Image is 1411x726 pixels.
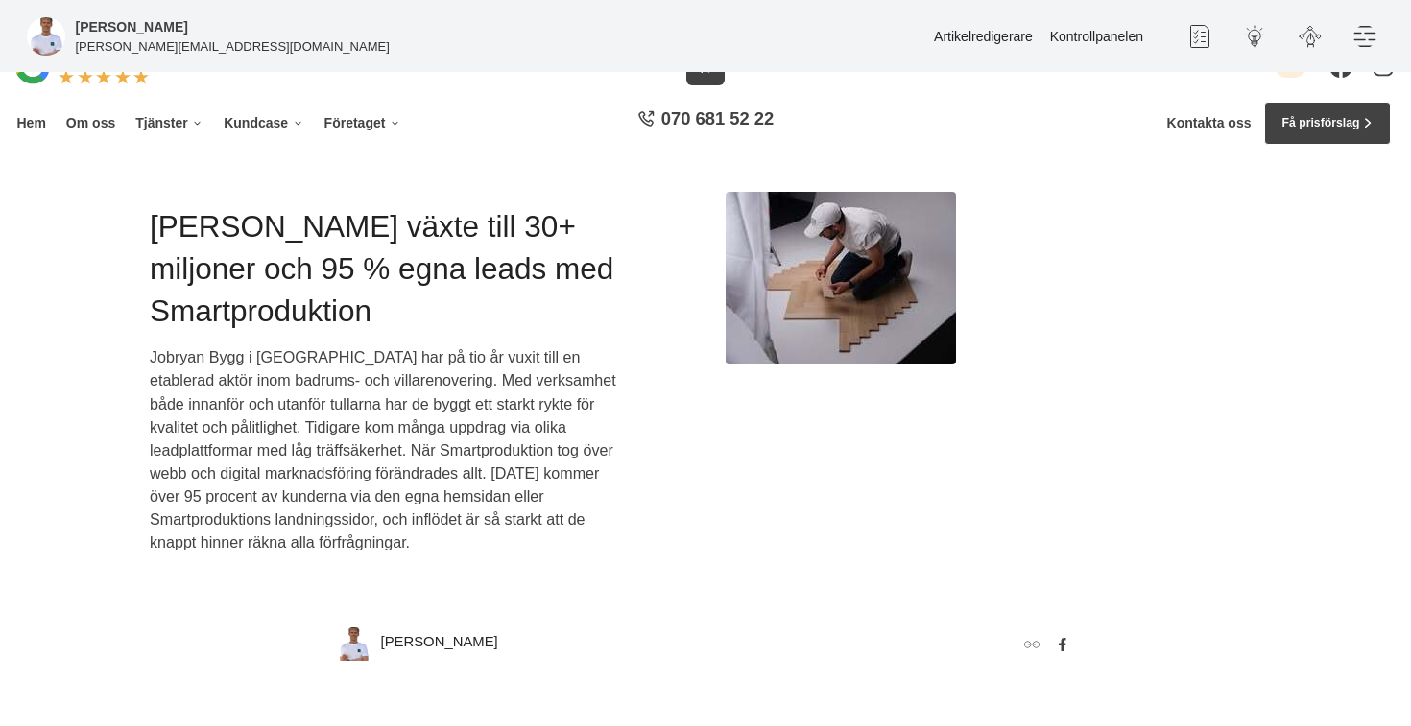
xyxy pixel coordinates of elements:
h5: Administratör [76,16,188,37]
a: Kontrollpanelen [1050,29,1143,44]
a: Kontakta oss [1167,115,1252,131]
a: Företaget [321,102,404,145]
p: [PERSON_NAME][EMAIL_ADDRESS][DOMAIN_NAME] [76,37,390,56]
a: Tjänster [132,102,207,145]
a: Artikelredigerare [934,29,1033,44]
img: Fredrik Weberbauer [337,627,371,661]
a: Kundcase [221,102,307,145]
a: Kopiera länk [1019,632,1043,656]
svg: Facebook [1055,637,1070,652]
a: Hem [13,102,49,145]
a: Dela på Facebook [1050,632,1074,656]
img: foretagsbild-pa-smartproduktion-en-webbyraer-i-dalarnas-lan.png [27,17,65,56]
span: Få prisförslag [1281,114,1359,132]
span: 070 681 52 22 [661,106,774,131]
a: 070 681 52 22 [631,106,780,140]
a: Få prisförslag [1264,102,1391,145]
img: Bild till Jobryan Bygg växte till 30+ miljoner och 95 % egna leads med Smartproduktion [726,192,956,364]
h5: [PERSON_NAME] [381,631,498,658]
a: Om oss [62,102,118,145]
h1: [PERSON_NAME] växte till 30+ miljoner och 95 % egna leads med Smartproduktion [150,205,685,345]
p: Jobryan Bygg i [GEOGRAPHIC_DATA] har på tio år vuxit till en etablerad aktör inom badrums- och vi... [150,345,634,553]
